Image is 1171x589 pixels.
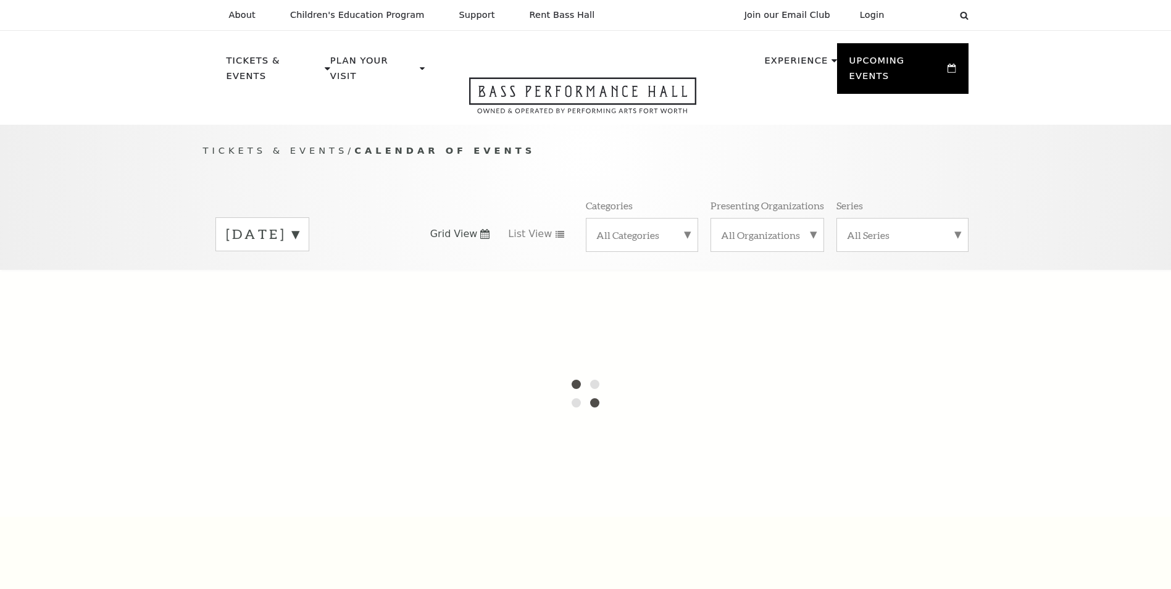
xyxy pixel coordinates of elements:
[847,228,958,241] label: All Series
[227,53,322,91] p: Tickets & Events
[849,53,945,91] p: Upcoming Events
[203,143,969,159] p: /
[836,199,863,212] p: Series
[530,10,595,20] p: Rent Bass Hall
[354,145,535,156] span: Calendar of Events
[226,225,299,244] label: [DATE]
[459,10,495,20] p: Support
[904,9,948,21] select: Select:
[764,53,828,75] p: Experience
[290,10,425,20] p: Children's Education Program
[330,53,417,91] p: Plan Your Visit
[586,199,633,212] p: Categories
[508,227,552,241] span: List View
[430,227,478,241] span: Grid View
[596,228,688,241] label: All Categories
[721,228,814,241] label: All Organizations
[203,145,348,156] span: Tickets & Events
[711,199,824,212] p: Presenting Organizations
[229,10,256,20] p: About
